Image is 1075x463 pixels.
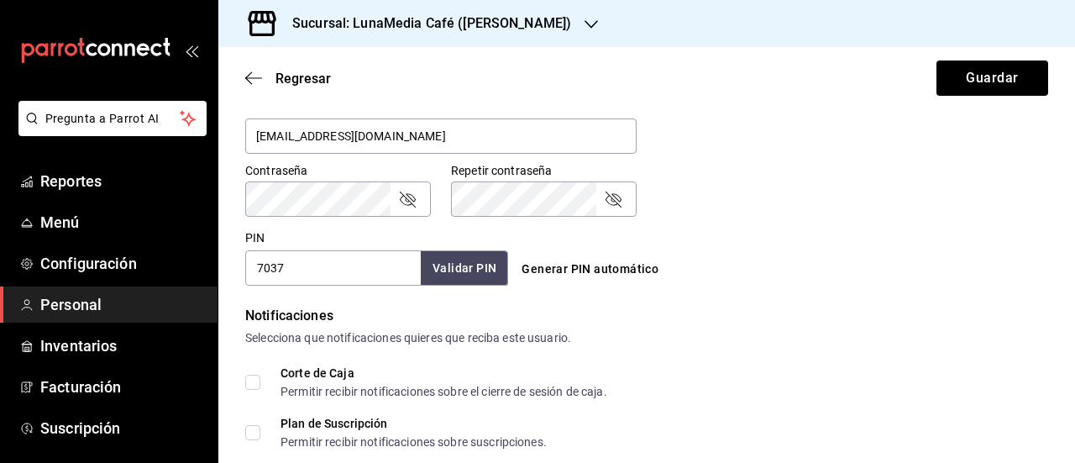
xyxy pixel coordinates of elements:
label: PIN [245,232,265,244]
span: Regresar [275,71,331,87]
span: Inventarios [40,334,204,357]
button: passwordField [397,189,417,209]
button: Generar PIN automático [515,254,665,285]
button: Guardar [936,61,1048,96]
span: Suscripción [40,417,204,439]
h3: Sucursal: LunaMedia Café ([PERSON_NAME]) [279,13,571,34]
span: Reportes [40,170,204,192]
a: Pregunta a Parrot AI [12,122,207,139]
label: Contraseña [245,165,431,176]
div: Permitir recibir notificaciones sobre suscripciones. [281,436,547,448]
button: passwordField [603,189,623,209]
span: Menú [40,211,204,234]
button: Regresar [245,71,331,87]
span: Facturación [40,376,204,398]
span: Configuración [40,252,204,275]
label: Repetir contraseña [451,165,637,176]
button: open_drawer_menu [185,44,198,57]
button: Validar PIN [421,251,508,286]
div: Selecciona que notificaciones quieres que reciba este usuario. [245,329,1048,347]
div: Notificaciones [245,306,1048,326]
div: Permitir recibir notificaciones sobre el cierre de sesión de caja. [281,386,607,397]
button: Pregunta a Parrot AI [18,101,207,136]
div: Corte de Caja [281,367,607,379]
span: Personal [40,293,204,316]
div: Plan de Suscripción [281,418,547,429]
input: 3 a 6 dígitos [245,250,421,286]
span: Pregunta a Parrot AI [45,110,181,128]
